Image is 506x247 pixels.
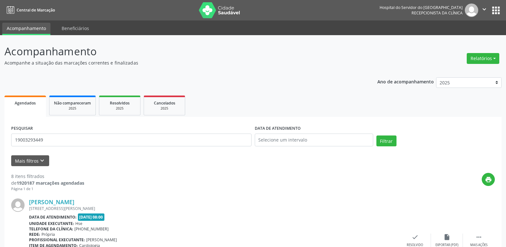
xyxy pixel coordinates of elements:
div: 2025 [54,106,91,111]
span: Recepcionista da clínica [412,10,463,16]
a: Acompanhamento [2,23,50,35]
span: Cancelados [154,100,175,106]
b: Profissional executante: [29,237,85,243]
p: Ano de acompanhamento [377,77,434,85]
b: Data de atendimento: [29,214,77,220]
span: Hse [75,221,82,226]
div: Página 1 de 1 [11,186,84,192]
button: print [482,173,495,186]
i: print [485,176,492,183]
i:  [481,6,488,13]
div: de [11,180,84,186]
button: Mais filtroskeyboard_arrow_down [11,155,49,166]
span: [PERSON_NAME] [86,237,117,243]
p: Acompanhe a situação das marcações correntes e finalizadas [4,59,352,66]
button: Relatórios [467,53,499,64]
a: [PERSON_NAME] [29,198,74,205]
span: Resolvidos [110,100,130,106]
span: Não compareceram [54,100,91,106]
i:  [475,234,482,241]
a: Central de Marcação [4,5,55,15]
label: PESQUISAR [11,124,33,134]
input: Nome, código do beneficiário ou CPF [11,134,252,146]
div: 8 itens filtrados [11,173,84,180]
b: Telefone da clínica: [29,226,73,232]
i: check [412,234,419,241]
b: Unidade executante: [29,221,74,226]
span: [DATE] 08:00 [78,213,105,221]
i: insert_drive_file [443,234,450,241]
strong: 1920187 marcações agendadas [17,180,84,186]
label: DATA DE ATENDIMENTO [255,124,301,134]
div: 2025 [148,106,180,111]
b: Rede: [29,232,40,237]
div: 2025 [104,106,136,111]
button: apps [490,5,502,16]
div: [STREET_ADDRESS][PERSON_NAME] [29,206,399,211]
span: Agendados [15,100,36,106]
div: Hospital do Servidor do [GEOGRAPHIC_DATA] [380,5,463,10]
span: [PHONE_NUMBER] [74,226,109,232]
a: Beneficiários [57,23,94,34]
img: img [11,198,25,212]
span: Central de Marcação [17,7,55,13]
p: Acompanhamento [4,43,352,59]
img: img [465,4,478,17]
i: keyboard_arrow_down [39,157,46,164]
button: Filtrar [376,135,396,146]
input: Selecione um intervalo [255,134,373,146]
span: Própria [42,232,55,237]
button:  [478,4,490,17]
